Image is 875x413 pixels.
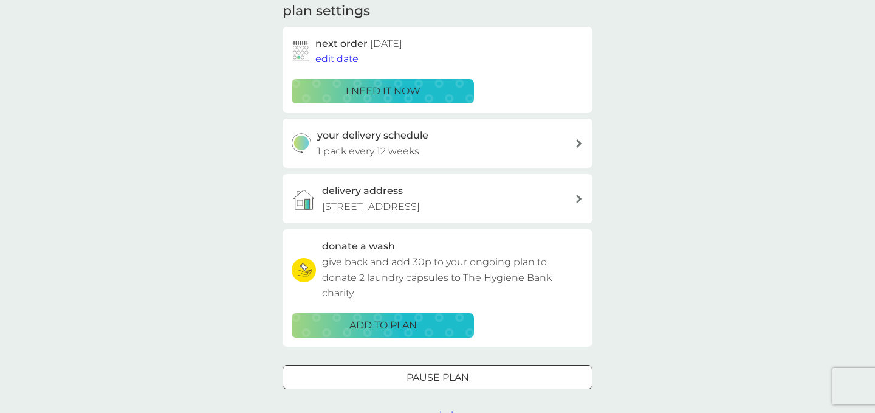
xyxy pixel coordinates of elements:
h3: delivery address [322,183,403,199]
span: edit date [315,53,359,64]
h2: plan settings [283,2,370,21]
p: ADD TO PLAN [349,318,417,333]
button: edit date [315,51,359,67]
p: Pause plan [407,370,469,386]
button: ADD TO PLAN [292,313,474,338]
h3: your delivery schedule [317,128,428,144]
span: [DATE] [370,38,402,49]
h2: next order [315,36,402,52]
p: i need it now [346,83,420,99]
h3: donate a wash [322,238,395,254]
button: your delivery schedule1 pack every 12 weeks [283,119,592,168]
p: give back and add 30p to your ongoing plan to donate 2 laundry capsules to The Hygiene Bank charity. [322,254,583,301]
p: [STREET_ADDRESS] [322,199,420,215]
button: i need it now [292,79,474,103]
a: delivery address[STREET_ADDRESS] [283,174,592,223]
p: 1 pack every 12 weeks [317,144,419,159]
button: Pause plan [283,365,592,389]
